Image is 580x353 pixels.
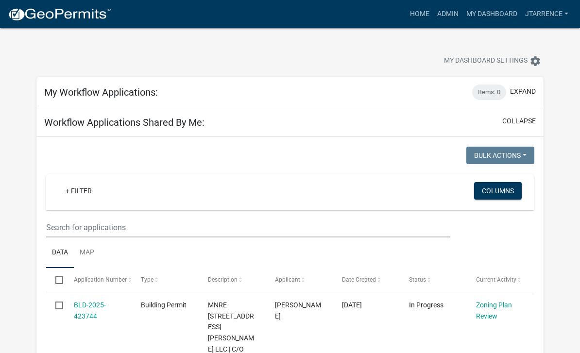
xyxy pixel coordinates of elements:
[466,147,534,164] button: Bulk Actions
[44,86,158,98] h5: My Workflow Applications:
[474,182,522,200] button: Columns
[529,55,541,67] i: settings
[141,301,187,309] span: Building Permit
[433,5,462,23] a: Admin
[199,268,266,291] datatable-header-cell: Description
[436,51,549,70] button: My Dashboard Settingssettings
[65,268,132,291] datatable-header-cell: Application Number
[342,301,362,309] span: 05/20/2025
[521,5,572,23] a: jtarrence
[46,218,450,237] input: Search for applications
[46,237,74,269] a: Data
[462,5,521,23] a: My Dashboard
[58,182,100,200] a: + Filter
[409,276,426,283] span: Status
[266,268,333,291] datatable-header-cell: Applicant
[476,276,516,283] span: Current Activity
[208,276,238,283] span: Description
[510,86,536,97] button: expand
[74,276,127,283] span: Application Number
[275,301,321,320] span: Brett Stanek
[406,5,433,23] a: Home
[46,268,65,291] datatable-header-cell: Select
[74,301,106,320] a: BLD-2025-423744
[444,55,528,67] span: My Dashboard Settings
[476,301,512,320] a: Zoning Plan Review
[44,117,205,128] h5: Workflow Applications Shared By Me:
[275,276,300,283] span: Applicant
[467,268,534,291] datatable-header-cell: Current Activity
[502,116,536,126] button: collapse
[400,268,467,291] datatable-header-cell: Status
[141,276,154,283] span: Type
[132,268,199,291] datatable-header-cell: Type
[409,301,444,309] span: In Progress
[342,276,376,283] span: Date Created
[472,84,506,100] div: Items: 0
[333,268,400,291] datatable-header-cell: Date Created
[74,237,100,269] a: Map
